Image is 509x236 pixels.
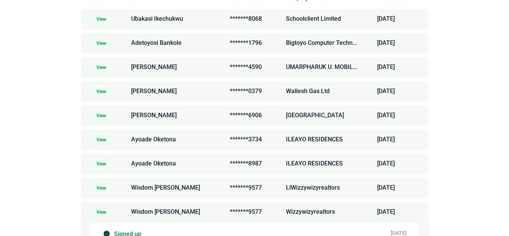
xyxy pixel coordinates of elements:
span: View [90,208,113,216]
td: ILEAYO RESIDENCES [277,154,367,174]
td: [DATE] [368,33,428,54]
td: Wisdom [PERSON_NAME] [122,202,220,222]
td: [DATE] [368,9,428,29]
span: View [90,136,113,144]
td: [DATE] [368,106,428,126]
td: [PERSON_NAME] [122,57,220,78]
td: [DATE] [368,178,428,198]
td: ILEAYO RESIDENCES [277,130,367,150]
td: Schoolclient Limited [277,9,367,29]
td: Wisdom [PERSON_NAME] [122,178,220,198]
span: View [90,15,113,23]
td: Ubakasi Ikechukwu [122,9,220,29]
td: UMARPHARUK U. MOBILE ACCESSORIES AND MORE [277,57,367,78]
td: Wizzywizyrealtors [277,202,367,222]
td: [PERSON_NAME] [122,81,220,102]
td: Ayoade Oketona [122,154,220,174]
td: Ayoade Oketona [122,130,220,150]
td: [DATE] [368,57,428,78]
td: [DATE] [368,202,428,222]
td: [PERSON_NAME] [122,106,220,126]
span: View [90,160,113,168]
span: View [90,184,113,192]
td: LlWizzywizyrealtors [277,178,367,198]
td: Wallesh Gas Ltd [277,81,367,102]
span: View [90,112,113,120]
td: [DATE] [368,154,428,174]
td: [GEOGRAPHIC_DATA] [277,106,367,126]
td: [DATE] [368,130,428,150]
td: Adetoyosi Bankole [122,33,220,54]
span: View [90,87,113,96]
span: View [90,63,113,72]
td: Bigtoyo Computer Technology [277,33,367,54]
td: [DATE] [368,81,428,102]
span: View [90,39,113,48]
